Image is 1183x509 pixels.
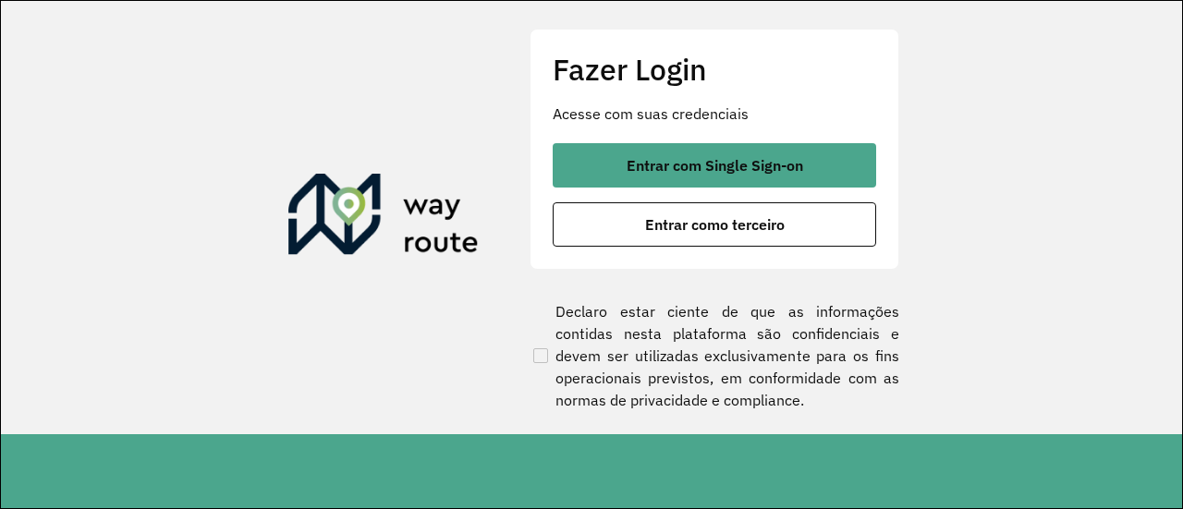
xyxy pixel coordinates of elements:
img: Roteirizador AmbevTech [288,174,479,262]
button: button [553,143,876,188]
span: Entrar como terceiro [645,217,785,232]
p: Acesse com suas credenciais [553,103,876,125]
span: Entrar com Single Sign-on [627,158,803,173]
button: button [553,202,876,247]
label: Declaro estar ciente de que as informações contidas nesta plataforma são confidenciais e devem se... [530,300,899,411]
h2: Fazer Login [553,52,876,87]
